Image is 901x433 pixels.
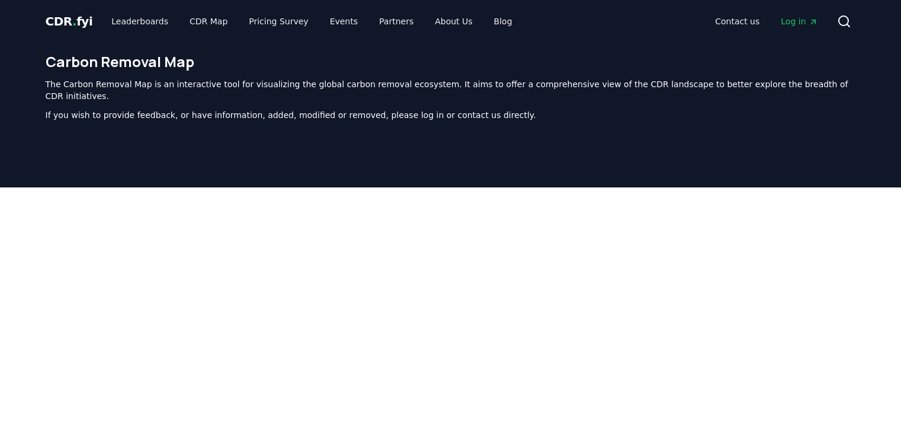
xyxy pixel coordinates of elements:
span: CDR fyi [46,14,93,28]
p: The Carbon Removal Map is an interactive tool for visualizing the global carbon removal ecosystem... [46,78,856,102]
a: Leaderboards [102,11,178,32]
a: Pricing Survey [239,11,318,32]
h1: Carbon Removal Map [46,52,856,71]
a: Events [320,11,367,32]
a: Log in [771,11,827,32]
span: Log in [781,15,817,27]
a: Contact us [706,11,769,32]
a: CDR Map [180,11,237,32]
span: . [72,14,76,28]
a: Blog [485,11,522,32]
a: Partners [370,11,423,32]
nav: Main [102,11,521,32]
p: If you wish to provide feedback, or have information, added, modified or removed, please log in o... [46,109,856,121]
a: About Us [425,11,482,32]
nav: Main [706,11,827,32]
a: CDR.fyi [46,13,93,30]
